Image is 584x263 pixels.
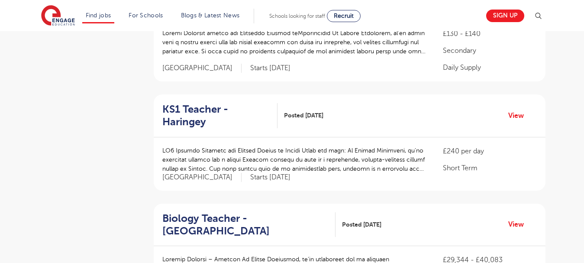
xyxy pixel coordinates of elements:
[269,13,325,19] span: Schools looking for staff
[334,13,354,19] span: Recruit
[162,103,278,128] a: KS1 Teacher - Haringey
[162,212,329,237] h2: Biology Teacher - [GEOGRAPHIC_DATA]
[162,29,426,56] p: Loremi Dolorsit ametco adi Elitseddo Eiusmod teMporincidid Ut Labore Etdolorem, al’en admin veni ...
[129,12,163,19] a: For Schools
[443,45,536,56] p: Secondary
[443,146,536,156] p: £240 per day
[162,173,242,182] span: [GEOGRAPHIC_DATA]
[284,111,323,120] span: Posted [DATE]
[327,10,361,22] a: Recruit
[86,12,111,19] a: Find jobs
[162,64,242,73] span: [GEOGRAPHIC_DATA]
[162,103,271,128] h2: KS1 Teacher - Haringey
[508,219,530,230] a: View
[508,110,530,121] a: View
[162,146,426,173] p: LO6 Ipsumdo Sitametc adi Elitsed Doeius te Incidi Utlab etd magn: Al Enimad Minimveni, qu’no exer...
[41,5,75,27] img: Engage Education
[486,10,524,22] a: Sign up
[443,163,536,173] p: Short Term
[342,220,381,229] span: Posted [DATE]
[250,64,290,73] p: Starts [DATE]
[162,212,336,237] a: Biology Teacher - [GEOGRAPHIC_DATA]
[181,12,240,19] a: Blogs & Latest News
[443,62,536,73] p: Daily Supply
[250,173,290,182] p: Starts [DATE]
[443,29,536,39] p: £130 - £140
